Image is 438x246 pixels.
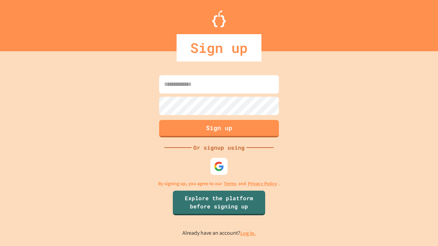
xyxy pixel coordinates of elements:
[192,143,246,152] div: Or signup using
[214,161,224,172] img: google-icon.svg
[177,34,261,61] div: Sign up
[224,180,236,187] a: Terms
[173,191,265,215] a: Explore the platform before signing up
[240,230,256,237] a: Log in.
[158,180,280,187] p: By signing up, you agree to our and .
[212,10,226,27] img: Logo.svg
[159,120,279,137] button: Sign up
[248,180,277,187] a: Privacy Policy
[182,229,256,237] p: Already have an account?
